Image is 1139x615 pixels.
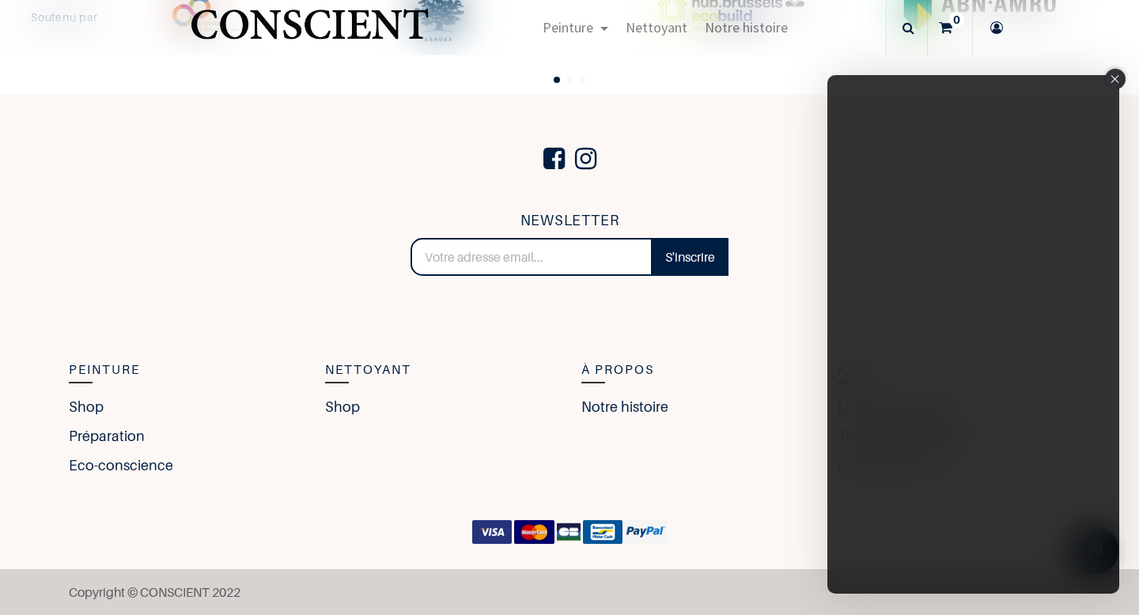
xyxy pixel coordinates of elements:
[949,12,964,28] sup: 0
[514,520,554,544] img: MasterCard
[581,360,814,380] h5: à Propos
[69,425,145,447] a: Préparation
[543,18,593,36] span: Peinture
[411,209,728,232] h5: NEWSLETTER
[325,360,558,380] h5: Nettoyant
[411,238,653,276] input: Votre adresse email...
[69,360,301,380] h5: Peinture
[554,77,560,83] span: Go to slide 1
[13,13,61,61] button: Open chat widget
[626,18,687,36] span: Nettoyant
[583,520,623,544] img: Bancontact
[705,18,788,36] span: Notre histoire
[69,584,240,600] span: Copyright © CONSCIENT 2022
[566,77,573,83] span: Go to slide 2
[827,75,1119,594] div: Tolstoy #3 modal
[69,455,173,476] a: Eco-conscience
[581,396,668,417] a: Notre histoire
[1105,69,1126,89] div: Close
[325,396,360,417] a: Shop
[472,520,513,544] img: VISA
[652,238,728,276] a: S'inscrire
[557,520,581,544] img: CB
[69,396,104,417] a: Shop
[625,520,667,544] img: paypal
[579,77,585,83] span: Go to slide 3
